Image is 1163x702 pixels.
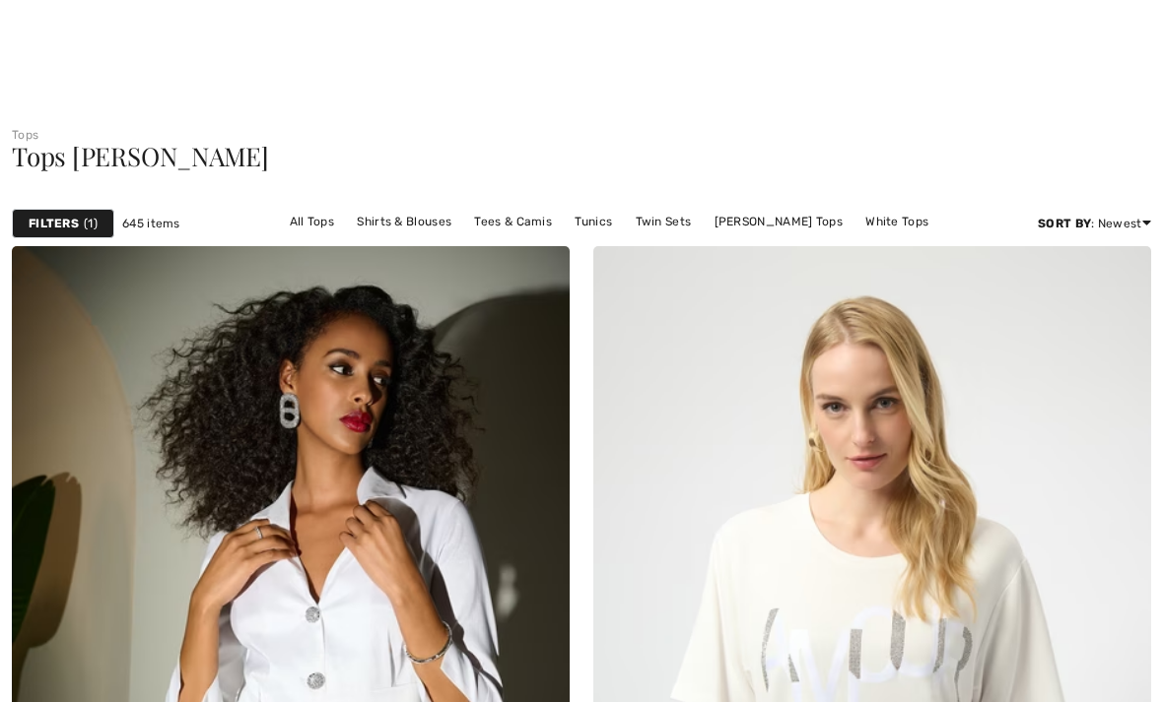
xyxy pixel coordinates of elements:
[464,209,562,234] a: Tees & Camis
[578,234,725,260] a: [PERSON_NAME] Tops
[84,215,98,232] span: 1
[29,215,79,232] strong: Filters
[12,128,38,142] a: Tops
[347,209,461,234] a: Shirts & Blouses
[626,209,702,234] a: Twin Sets
[565,209,622,234] a: Tunics
[122,215,180,232] span: 645 items
[12,139,269,173] span: Tops [PERSON_NAME]
[280,209,344,234] a: All Tops
[1038,217,1091,230] strong: Sort By
[1038,215,1151,232] div: : Newest
[705,209,853,234] a: [PERSON_NAME] Tops
[855,209,938,234] a: White Tops
[493,234,575,260] a: Black Tops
